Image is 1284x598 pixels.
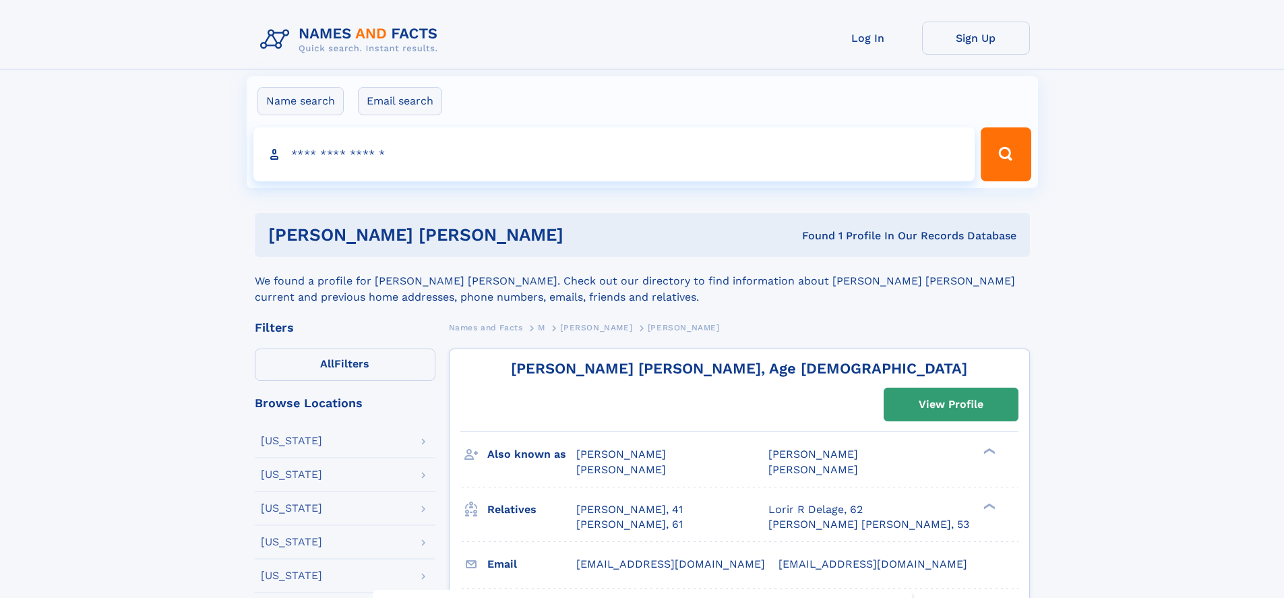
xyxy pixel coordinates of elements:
[814,22,922,55] a: Log In
[358,87,442,115] label: Email search
[576,463,666,476] span: [PERSON_NAME]
[560,323,632,332] span: [PERSON_NAME]
[487,498,576,521] h3: Relatives
[919,389,983,420] div: View Profile
[884,388,1018,421] a: View Profile
[320,357,334,370] span: All
[253,127,975,181] input: search input
[255,349,435,381] label: Filters
[261,537,322,547] div: [US_STATE]
[576,502,683,517] a: [PERSON_NAME], 41
[449,319,523,336] a: Names and Facts
[648,323,720,332] span: [PERSON_NAME]
[538,319,545,336] a: M
[261,469,322,480] div: [US_STATE]
[768,463,858,476] span: [PERSON_NAME]
[261,570,322,581] div: [US_STATE]
[981,127,1031,181] button: Search Button
[538,323,545,332] span: M
[255,397,435,409] div: Browse Locations
[576,558,765,570] span: [EMAIL_ADDRESS][DOMAIN_NAME]
[560,319,632,336] a: [PERSON_NAME]
[980,447,996,456] div: ❯
[683,229,1016,243] div: Found 1 Profile In Our Records Database
[487,443,576,466] h3: Also known as
[768,448,858,460] span: [PERSON_NAME]
[487,553,576,576] h3: Email
[576,517,683,532] a: [PERSON_NAME], 61
[261,436,322,446] div: [US_STATE]
[255,22,449,58] img: Logo Names and Facts
[768,502,863,517] a: Lorir R Delage, 62
[257,87,344,115] label: Name search
[261,503,322,514] div: [US_STATE]
[511,360,967,377] a: [PERSON_NAME] [PERSON_NAME], Age [DEMOGRAPHIC_DATA]
[268,227,683,243] h1: [PERSON_NAME] [PERSON_NAME]
[576,448,666,460] span: [PERSON_NAME]
[255,257,1030,305] div: We found a profile for [PERSON_NAME] [PERSON_NAME]. Check out our directory to find information a...
[778,558,967,570] span: [EMAIL_ADDRESS][DOMAIN_NAME]
[768,517,969,532] a: [PERSON_NAME] [PERSON_NAME], 53
[922,22,1030,55] a: Sign Up
[980,502,996,510] div: ❯
[255,322,435,334] div: Filters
